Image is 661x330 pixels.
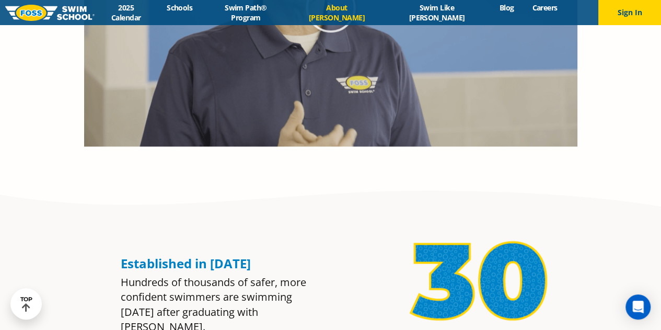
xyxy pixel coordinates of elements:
[384,3,490,22] a: Swim Like [PERSON_NAME]
[490,3,523,13] a: Blog
[523,3,566,13] a: Careers
[158,3,202,13] a: Schools
[95,3,158,22] a: 2025 Calendar
[290,3,384,22] a: About [PERSON_NAME]
[5,5,95,21] img: FOSS Swim School Logo
[20,296,32,312] div: TOP
[121,255,251,272] span: Established in [DATE]
[625,294,651,320] div: Open Intercom Messenger
[202,3,290,22] a: Swim Path® Program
